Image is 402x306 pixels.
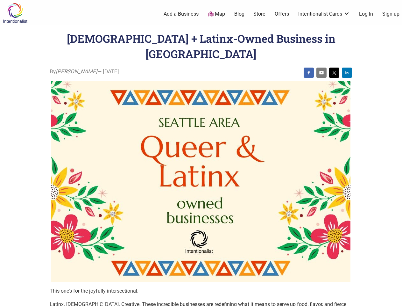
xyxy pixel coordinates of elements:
[50,68,119,76] span: By — [DATE]
[164,11,199,18] a: Add a Business
[208,11,225,18] a: Map
[50,287,352,295] p: This one’s for the joyfully intersectional.
[298,11,350,18] a: Intentionalist Cards
[306,70,311,75] img: facebook sharing button
[275,11,289,18] a: Offers
[319,70,324,75] img: email sharing button
[359,11,373,18] a: Log In
[344,70,349,75] img: linkedin sharing button
[382,11,399,18] a: Sign up
[67,31,335,61] h1: [DEMOGRAPHIC_DATA] + Latinx-Owned Business in [GEOGRAPHIC_DATA]
[332,70,337,75] img: twitter sharing button
[234,11,244,18] a: Blog
[253,11,265,18] a: Store
[56,68,97,75] i: [PERSON_NAME]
